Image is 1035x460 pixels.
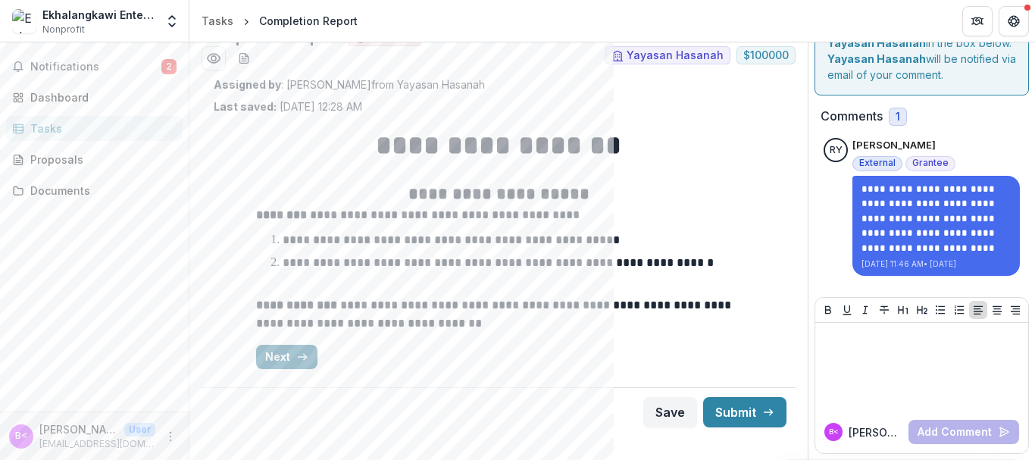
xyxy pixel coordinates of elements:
span: Nonprofit [42,23,85,36]
a: Documents [6,178,183,203]
button: Bullet List [931,301,949,319]
strong: Last saved: [214,100,277,113]
span: Yayasan Hasanah [627,49,724,62]
a: Dashboard [6,85,183,110]
div: Completion Report [259,13,358,29]
button: Save [643,397,697,427]
button: Add Comment [908,420,1019,444]
button: Align Center [988,301,1006,319]
button: Get Help [999,6,1029,36]
p: [DATE] 12:28 AM [214,99,362,114]
strong: Assigned by [214,78,281,91]
button: Ordered List [950,301,968,319]
nav: breadcrumb [195,10,364,32]
p: [PERSON_NAME] [852,138,936,153]
button: Preview d1951745-580a-41bf-a0e3-2730b662bd21.pdf [202,46,226,70]
p: [PERSON_NAME] <[EMAIL_ADDRESS][DOMAIN_NAME]> <[EMAIL_ADDRESS][DOMAIN_NAME]> [39,421,118,437]
button: Submit [703,397,786,427]
p: [DATE] 11:46 AM • [DATE] [861,258,1011,270]
div: Benjamin Ang <ekhalangkawi@gmail.com> <ekhalangkawi@gmail.com> [829,428,839,436]
button: Heading 2 [913,301,931,319]
div: Tasks [202,13,233,29]
div: Documents [30,183,170,199]
span: 2 [161,59,177,74]
button: download-word-button [232,46,256,70]
div: Proposals [30,152,170,167]
div: Dashboard [30,89,170,105]
div: Benjamin Ang <ekhalangkawi@gmail.com> <ekhalangkawi@gmail.com> [15,431,27,441]
strong: Yayasan Hasanah [827,36,926,49]
p: User [124,423,155,437]
button: Partners [962,6,993,36]
button: Italicize [856,301,874,319]
div: Ekhalangkawi Enterprise [42,7,155,23]
span: Notifications [30,61,161,74]
span: External [859,158,896,168]
span: $ 100000 [743,49,789,62]
a: Tasks [195,10,239,32]
div: Tasks [30,120,170,136]
a: Tasks [6,116,183,141]
button: Open entity switcher [161,6,183,36]
button: More [161,427,180,446]
a: Proposals [6,147,183,172]
div: Rebecca Yau [830,146,843,155]
button: Bold [819,301,837,319]
button: Underline [838,301,856,319]
button: Heading 1 [894,301,912,319]
span: 1 [896,111,900,124]
button: Align Left [969,301,987,319]
button: Align Right [1006,301,1024,319]
img: Ekhalangkawi Enterprise [12,9,36,33]
strong: Yayasan Hasanah [827,52,926,65]
p: : [PERSON_NAME] from Yayasan Hasanah [214,77,783,92]
button: Next [256,345,317,369]
span: Grantee [912,158,949,168]
h2: Comments [821,109,883,124]
p: [EMAIL_ADDRESS][DOMAIN_NAME] [39,437,155,451]
p: [PERSON_NAME] [849,424,902,440]
div: Send comments or questions to in the box below. will be notified via email of your comment. [815,6,1029,95]
button: Strike [875,301,893,319]
button: Notifications2 [6,55,183,79]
